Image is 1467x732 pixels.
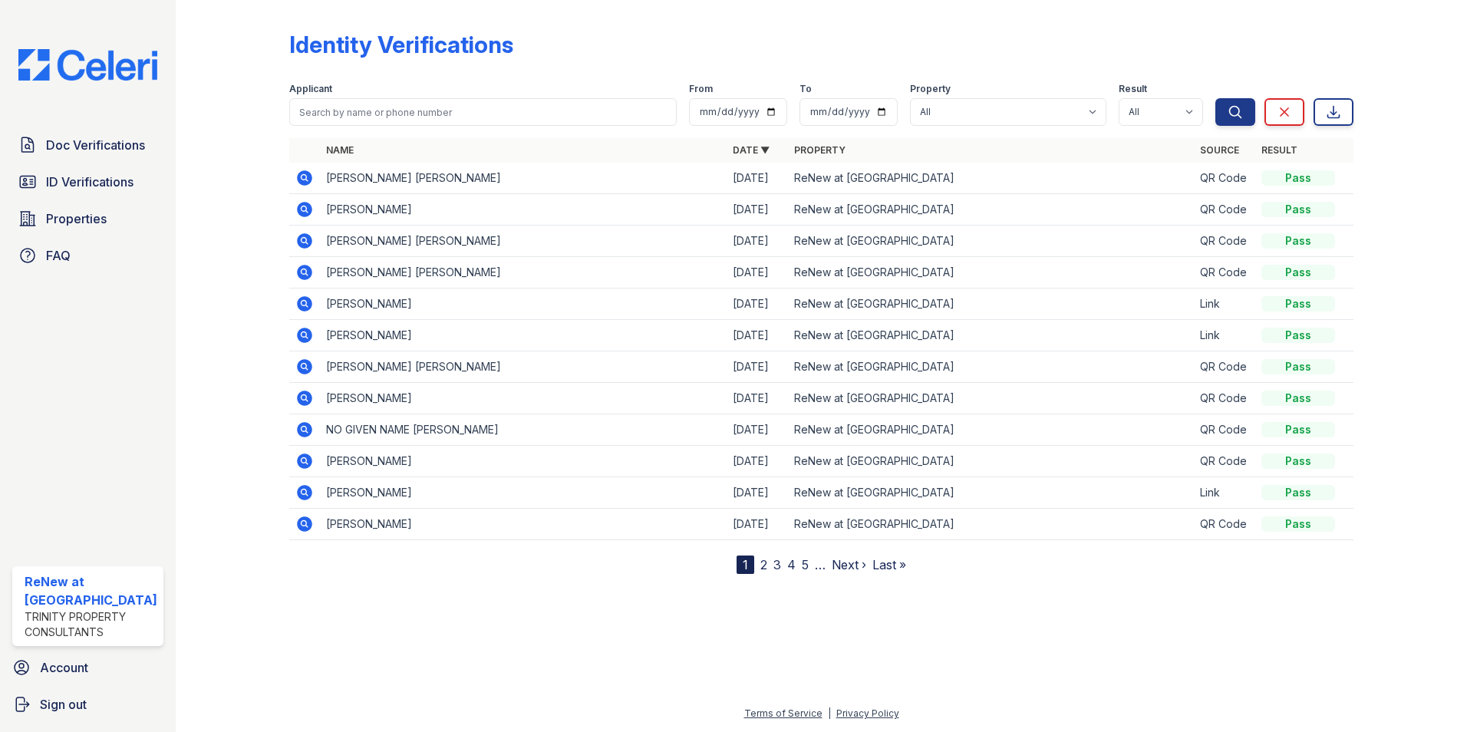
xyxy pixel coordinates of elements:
[910,83,951,95] label: Property
[727,446,788,477] td: [DATE]
[744,707,823,719] a: Terms of Service
[1261,453,1335,469] div: Pass
[727,226,788,257] td: [DATE]
[727,257,788,289] td: [DATE]
[788,351,1195,383] td: ReNew at [GEOGRAPHIC_DATA]
[1261,170,1335,186] div: Pass
[320,320,727,351] td: [PERSON_NAME]
[320,194,727,226] td: [PERSON_NAME]
[1261,202,1335,217] div: Pass
[773,557,781,572] a: 3
[12,203,163,234] a: Properties
[289,83,332,95] label: Applicant
[1261,422,1335,437] div: Pass
[46,246,71,265] span: FAQ
[1194,194,1255,226] td: QR Code
[320,477,727,509] td: [PERSON_NAME]
[788,194,1195,226] td: ReNew at [GEOGRAPHIC_DATA]
[727,163,788,194] td: [DATE]
[815,556,826,574] span: …
[788,414,1195,446] td: ReNew at [GEOGRAPHIC_DATA]
[1261,516,1335,532] div: Pass
[1194,477,1255,509] td: Link
[1261,296,1335,312] div: Pass
[320,289,727,320] td: [PERSON_NAME]
[1194,257,1255,289] td: QR Code
[689,83,713,95] label: From
[289,98,677,126] input: Search by name or phone number
[794,144,846,156] a: Property
[727,194,788,226] td: [DATE]
[1261,391,1335,406] div: Pass
[12,130,163,160] a: Doc Verifications
[6,652,170,683] a: Account
[788,289,1195,320] td: ReNew at [GEOGRAPHIC_DATA]
[788,477,1195,509] td: ReNew at [GEOGRAPHIC_DATA]
[320,351,727,383] td: [PERSON_NAME] [PERSON_NAME]
[1261,359,1335,374] div: Pass
[1261,144,1297,156] a: Result
[1261,265,1335,280] div: Pass
[1261,328,1335,343] div: Pass
[326,144,354,156] a: Name
[1194,446,1255,477] td: QR Code
[1119,83,1147,95] label: Result
[25,572,157,609] div: ReNew at [GEOGRAPHIC_DATA]
[1194,351,1255,383] td: QR Code
[788,257,1195,289] td: ReNew at [GEOGRAPHIC_DATA]
[1261,233,1335,249] div: Pass
[289,31,513,58] div: Identity Verifications
[872,557,906,572] a: Last »
[1200,144,1239,156] a: Source
[6,689,170,720] a: Sign out
[40,695,87,714] span: Sign out
[760,557,767,572] a: 2
[828,707,831,719] div: |
[727,383,788,414] td: [DATE]
[737,556,754,574] div: 1
[320,226,727,257] td: [PERSON_NAME] [PERSON_NAME]
[733,144,770,156] a: Date ▼
[727,477,788,509] td: [DATE]
[1194,509,1255,540] td: QR Code
[727,509,788,540] td: [DATE]
[1194,414,1255,446] td: QR Code
[802,557,809,572] a: 5
[320,163,727,194] td: [PERSON_NAME] [PERSON_NAME]
[788,509,1195,540] td: ReNew at [GEOGRAPHIC_DATA]
[1261,485,1335,500] div: Pass
[788,383,1195,414] td: ReNew at [GEOGRAPHIC_DATA]
[12,167,163,197] a: ID Verifications
[727,414,788,446] td: [DATE]
[46,173,134,191] span: ID Verifications
[1194,289,1255,320] td: Link
[727,320,788,351] td: [DATE]
[832,557,866,572] a: Next ›
[1194,226,1255,257] td: QR Code
[788,446,1195,477] td: ReNew at [GEOGRAPHIC_DATA]
[787,557,796,572] a: 4
[799,83,812,95] label: To
[727,351,788,383] td: [DATE]
[320,257,727,289] td: [PERSON_NAME] [PERSON_NAME]
[25,609,157,640] div: Trinity Property Consultants
[12,240,163,271] a: FAQ
[320,383,727,414] td: [PERSON_NAME]
[40,658,88,677] span: Account
[727,289,788,320] td: [DATE]
[46,136,145,154] span: Doc Verifications
[788,163,1195,194] td: ReNew at [GEOGRAPHIC_DATA]
[1194,163,1255,194] td: QR Code
[788,320,1195,351] td: ReNew at [GEOGRAPHIC_DATA]
[1194,320,1255,351] td: Link
[788,226,1195,257] td: ReNew at [GEOGRAPHIC_DATA]
[6,49,170,81] img: CE_Logo_Blue-a8612792a0a2168367f1c8372b55b34899dd931a85d93a1a3d3e32e68fde9ad4.png
[320,446,727,477] td: [PERSON_NAME]
[320,414,727,446] td: NO GIVEN NAME [PERSON_NAME]
[46,209,107,228] span: Properties
[836,707,899,719] a: Privacy Policy
[320,509,727,540] td: [PERSON_NAME]
[1194,383,1255,414] td: QR Code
